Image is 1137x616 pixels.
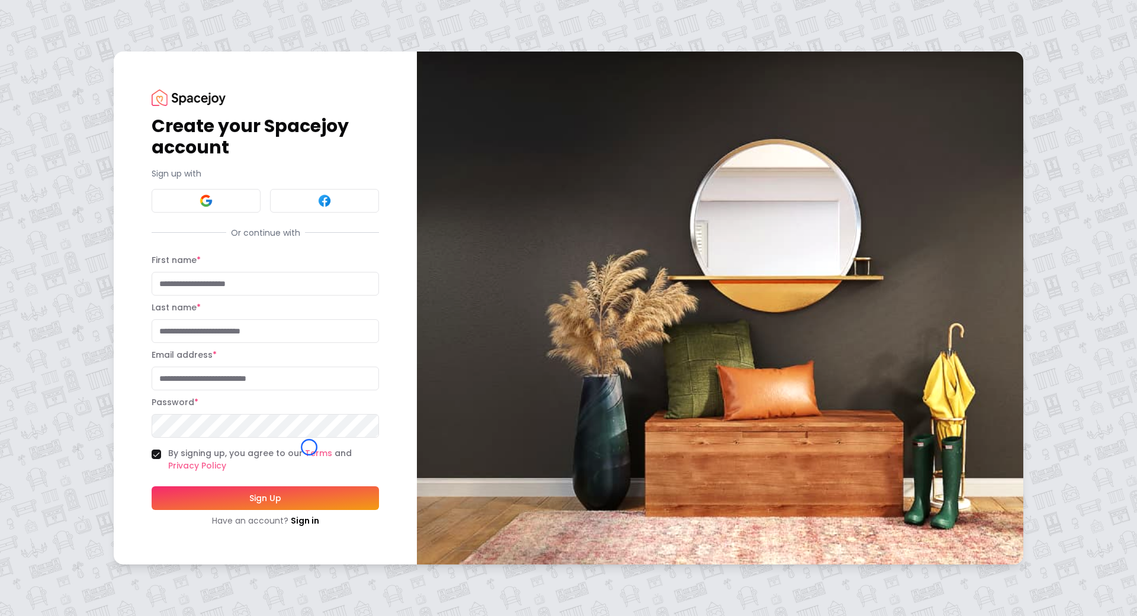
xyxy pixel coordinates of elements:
span: Or continue with [226,227,305,239]
label: Email address [152,349,217,361]
img: Google signin [199,194,213,208]
img: Facebook signin [317,194,332,208]
img: banner [417,52,1023,564]
a: Sign in [291,515,319,527]
div: Have an account? [152,515,379,527]
label: First name [152,254,201,266]
p: Sign up with [152,168,379,179]
label: Password [152,396,198,408]
label: By signing up, you agree to our and [168,447,379,472]
h1: Create your Spacejoy account [152,115,379,158]
button: Sign Up [152,486,379,510]
label: Last name [152,301,201,313]
a: Privacy Policy [168,460,226,471]
img: Spacejoy Logo [152,89,226,105]
a: Terms [305,447,332,459]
